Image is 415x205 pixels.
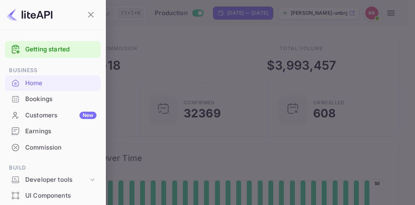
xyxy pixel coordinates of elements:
[5,108,101,123] div: CustomersNew
[5,188,101,204] div: UI Components
[5,41,101,58] div: Getting started
[5,123,101,139] a: Earnings
[5,66,101,75] span: Business
[25,95,97,104] div: Bookings
[25,143,97,152] div: Commission
[25,191,97,201] div: UI Components
[5,75,101,90] a: Home
[5,188,101,203] a: UI Components
[79,112,97,119] div: New
[25,45,97,54] a: Getting started
[5,75,101,91] div: Home
[5,108,101,123] a: CustomersNew
[5,140,101,156] div: Commission
[25,127,97,136] div: Earnings
[5,91,101,107] div: Bookings
[25,175,88,185] div: Developer tools
[25,79,97,88] div: Home
[5,140,101,155] a: Commission
[25,111,97,120] div: Customers
[7,8,53,21] img: LiteAPI logo
[5,173,101,187] div: Developer tools
[5,163,101,172] span: Build
[5,91,101,106] a: Bookings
